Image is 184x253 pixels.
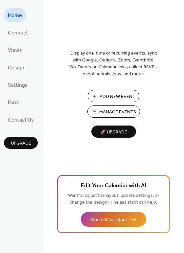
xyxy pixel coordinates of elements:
[99,109,136,116] span: Manage Events
[68,191,159,207] span: Want to adjust the layout, update settings, or change the design? The assistant can help.
[88,90,139,102] button: Add New Event
[8,115,34,125] span: Contact Us
[4,112,38,126] a: Contact Us
[8,98,20,108] span: Form
[81,212,146,227] button: Open AI Assistant
[4,25,32,39] a: Connect
[81,181,146,191] span: Edit Your Calendar with AI
[4,78,32,92] a: Settings
[8,45,22,56] span: Views
[8,80,28,90] span: Settings
[4,95,24,109] a: Form
[8,11,22,21] span: Home
[11,140,31,147] span: Upgrade
[100,93,135,100] span: Add New Event
[8,28,28,38] span: Connect
[91,217,127,223] span: Open AI Assistant
[69,50,158,78] span: Display one-time or recurring events, sync with Google, Outlook, Zoom, Eventbrite, Wix Events or ...
[4,43,26,57] a: Views
[95,128,132,137] span: 🚀 Upgrade
[87,105,140,118] button: Manage Events
[4,8,26,22] a: Home
[4,137,38,149] button: Upgrade
[91,126,136,138] button: 🚀 Upgrade
[8,63,24,73] span: Design
[4,60,28,74] a: Design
